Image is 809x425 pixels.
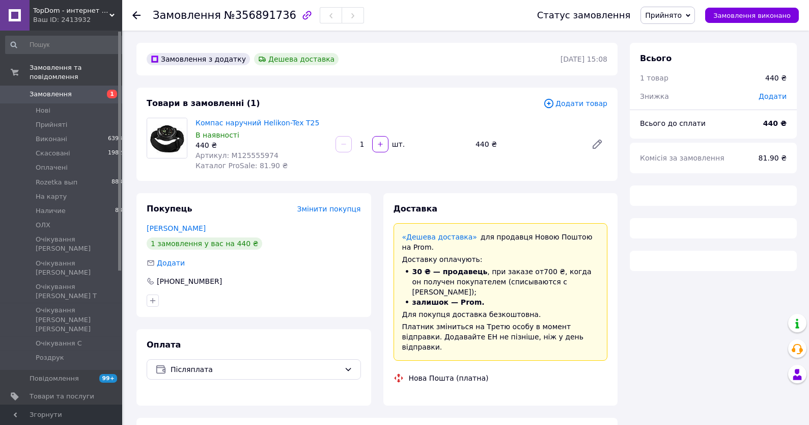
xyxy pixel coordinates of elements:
[36,178,77,187] span: Rozetka вып
[36,206,66,216] span: Наличие
[297,205,361,213] span: Змінити покупця
[36,353,64,362] span: Роздрук
[30,392,94,401] span: Товари та послуги
[412,298,485,306] span: залишок — Prom.
[36,120,67,129] span: Прийняті
[157,259,185,267] span: Додати
[196,162,288,170] span: Каталог ProSale: 81.90 ₴
[640,119,706,127] span: Всього до сплати
[108,149,126,158] span: 19825
[254,53,339,65] div: Дешева доставка
[759,154,787,162] span: 81.90 ₴
[713,12,791,19] span: Замовлення виконано
[196,119,319,127] a: Компас наручний Helikon-Tex T25
[147,98,260,108] span: Товари в замовленні (1)
[5,36,127,54] input: Пошук
[147,237,262,250] div: 1 замовлення у вас на 440 ₴
[36,149,70,158] span: Скасовані
[763,119,787,127] b: 440 ₴
[402,322,599,352] div: Платник зміниться на Третю особу в момент відправки. Додавайте ЕН не пізніше, ніж у день відправки.
[640,154,724,162] span: Комісія за замовлення
[36,192,67,201] span: На карту
[147,53,250,65] div: Замовлення з додатку
[561,55,607,63] time: [DATE] 15:08
[406,373,491,383] div: Нова Пошта (платна)
[115,206,126,216] span: 886
[389,139,406,149] div: шт.
[402,232,599,252] div: для продавця Новою Поштою на Prom.
[196,140,327,150] div: 440 ₴
[640,92,669,100] span: Знижка
[36,163,68,172] span: Оплачені
[765,73,787,83] div: 440 ₴
[640,54,672,63] span: Всього
[402,233,477,241] a: «Дешева доставка»
[36,106,50,115] span: Нові
[36,306,122,334] span: Очікування [PERSON_NAME] [PERSON_NAME]
[147,204,192,214] span: Покупець
[471,137,583,151] div: 440 ₴
[196,131,239,139] span: В наявності
[33,15,122,24] div: Ваш ID: 2413932
[99,374,117,383] span: 99+
[30,63,122,82] span: Замовлення та повідомлення
[402,309,599,320] div: Для покупця доставка безкоштовна.
[587,134,607,154] a: Редагувати
[759,92,787,100] span: Додати
[132,10,141,20] div: Повернутися назад
[147,118,187,158] img: Компас наручний Helikon-Tex T25
[171,364,340,375] span: Післяплата
[640,74,668,82] span: 1 товар
[30,374,79,383] span: Повідомлення
[111,178,126,187] span: 8882
[36,259,122,277] span: Очікування [PERSON_NAME]
[33,6,109,15] span: TopDom - интернет магазин топовых товаров для дома и офиса
[705,8,799,23] button: Замовлення виконано
[36,221,50,230] span: ОЛХ
[402,254,599,264] div: Доставку оплачують:
[402,267,599,297] li: , при заказе от 700 ₴ , когда он получен покупателем (списываются с [PERSON_NAME]);
[224,9,296,21] span: №356891736
[153,9,221,21] span: Замовлення
[543,98,607,109] span: Додати товар
[108,135,126,144] span: 63932
[147,224,206,232] a: [PERSON_NAME]
[30,90,72,99] span: Замовлення
[107,90,117,98] span: 1
[412,268,488,276] span: 30 ₴ — продавець
[36,282,122,301] span: Очікування [PERSON_NAME] Т
[36,235,122,253] span: Очікування [PERSON_NAME]
[156,276,223,286] div: [PHONE_NUMBER]
[196,151,278,160] span: Артикул: M125555974
[537,10,631,20] div: Статус замовлення
[147,340,181,350] span: Оплата
[36,135,67,144] span: Виконані
[645,11,682,19] span: Прийнято
[394,204,438,214] span: Доставка
[36,339,82,348] span: Очікування С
